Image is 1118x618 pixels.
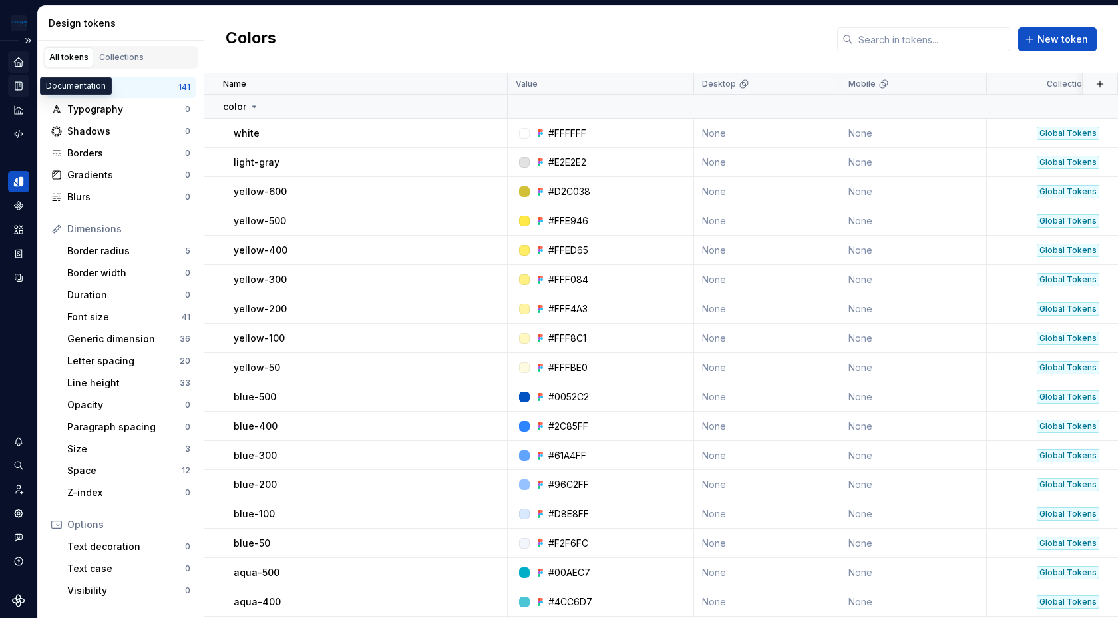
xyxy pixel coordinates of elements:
[234,595,281,609] p: aqua-400
[694,119,840,148] td: None
[8,527,29,548] button: Contact support
[62,240,196,262] a: Border radius5
[516,79,538,89] p: Value
[185,268,190,278] div: 0
[223,100,246,113] p: color
[67,540,185,553] div: Text decoration
[840,236,987,265] td: None
[67,420,185,434] div: Paragraph spacing
[67,125,185,138] div: Shadows
[8,75,29,97] div: Documentation
[67,442,185,456] div: Size
[548,302,588,316] div: #FFF4A3
[46,121,196,142] a: Shadows0
[8,219,29,240] a: Assets
[840,148,987,177] td: None
[8,479,29,500] a: Invite team
[848,79,876,89] p: Mobile
[67,398,185,412] div: Opacity
[62,372,196,394] a: Line height33
[46,77,196,98] a: Colors141
[1037,214,1099,228] div: Global Tokens
[182,465,190,476] div: 12
[12,594,25,607] svg: Supernova Logo
[62,416,196,438] a: Paragraph spacing0
[67,147,185,160] div: Borders
[185,487,190,498] div: 0
[62,394,196,416] a: Opacity0
[8,455,29,476] button: Search ⌘K
[1047,79,1087,89] p: Collection
[62,284,196,306] a: Duration0
[234,244,287,257] p: yellow-400
[548,185,590,198] div: #D2C038
[67,168,185,182] div: Gradients
[67,486,185,499] div: Z-index
[1037,273,1099,286] div: Global Tokens
[67,288,185,302] div: Duration
[8,51,29,73] a: Home
[1037,595,1099,609] div: Global Tokens
[234,156,279,169] p: light-gray
[8,431,29,452] button: Notifications
[185,400,190,410] div: 0
[234,332,285,345] p: yellow-100
[694,470,840,499] td: None
[62,262,196,284] a: Border width0
[185,585,190,596] div: 0
[840,587,987,617] td: None
[185,192,190,202] div: 0
[548,214,588,228] div: #FFE946
[8,123,29,145] a: Code automation
[67,376,180,390] div: Line height
[19,31,37,50] button: Expand sidebar
[182,312,190,322] div: 41
[694,148,840,177] td: None
[694,587,840,617] td: None
[840,206,987,236] td: None
[234,214,286,228] p: yellow-500
[8,171,29,192] div: Design tokens
[702,79,736,89] p: Desktop
[1037,449,1099,462] div: Global Tokens
[234,507,275,521] p: blue-100
[46,186,196,208] a: Blurs0
[185,290,190,300] div: 0
[840,324,987,353] td: None
[1018,27,1097,51] button: New token
[185,246,190,256] div: 5
[694,353,840,382] td: None
[46,143,196,164] a: Borders0
[840,177,987,206] td: None
[67,310,182,324] div: Font size
[840,558,987,587] td: None
[8,99,29,121] a: Analytics
[8,503,29,524] div: Settings
[62,536,196,557] a: Text decoration0
[67,584,185,597] div: Visibility
[40,77,112,95] div: Documentation
[694,441,840,470] td: None
[234,449,277,462] p: blue-300
[548,449,586,462] div: #61A4FF
[548,478,589,491] div: #96C2FF
[694,382,840,412] td: None
[67,562,185,575] div: Text case
[1037,244,1099,257] div: Global Tokens
[234,390,276,404] p: blue-500
[8,267,29,288] div: Data sources
[178,82,190,93] div: 141
[226,27,276,51] h2: Colors
[694,412,840,441] td: None
[840,441,987,470] td: None
[46,164,196,186] a: Gradients0
[1037,302,1099,316] div: Global Tokens
[180,356,190,366] div: 20
[62,580,196,601] a: Visibility0
[694,177,840,206] td: None
[840,382,987,412] td: None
